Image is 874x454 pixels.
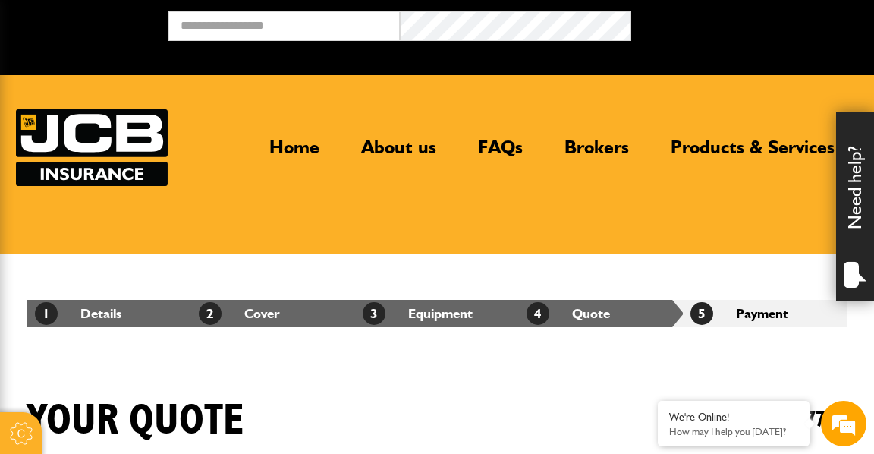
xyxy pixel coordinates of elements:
img: JCB Insurance Services logo [16,109,168,186]
div: Need help? [836,112,874,301]
span: 4 [527,302,549,325]
button: Broker Login [631,11,863,35]
span: 2 [199,302,222,325]
li: Quote [519,300,683,327]
li: Payment [683,300,847,327]
a: FAQs [467,136,534,171]
span: 1 [35,302,58,325]
a: 3Equipment [363,305,473,321]
a: JCB Insurance Services [16,109,168,186]
p: How may I help you today? [669,426,798,437]
a: Home [258,136,331,171]
a: Products & Services [659,136,846,171]
a: 1Details [35,305,121,321]
span: 3 [363,302,385,325]
h1: Your quote [27,396,244,446]
a: Brokers [553,136,640,171]
div: We're Online! [669,411,798,424]
a: About us [350,136,448,171]
span: 5 [690,302,713,325]
a: 2Cover [199,305,280,321]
